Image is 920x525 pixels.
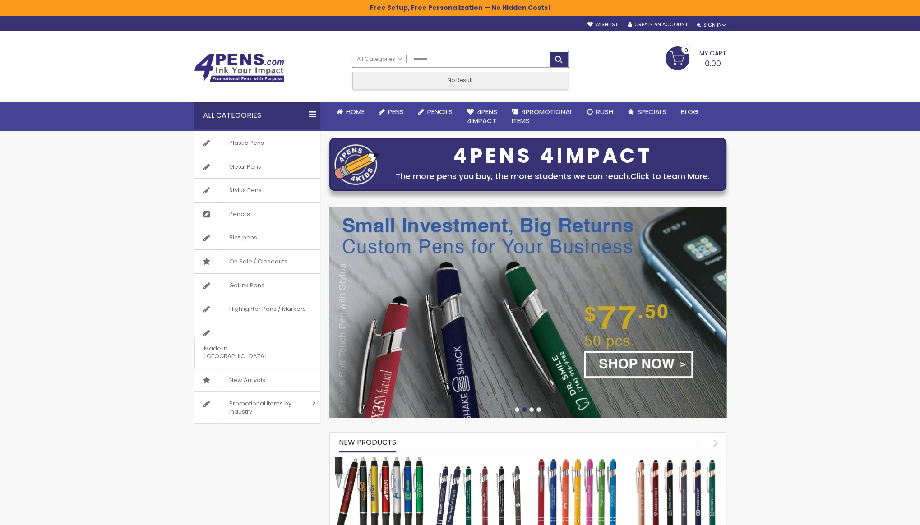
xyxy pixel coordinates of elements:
span: New Products [339,437,396,447]
span: 4Pens 4impact [467,107,497,125]
span: 0 [684,46,688,55]
span: Made in [GEOGRAPHIC_DATA] [194,337,297,368]
span: Specials [637,107,666,116]
a: Click to Learn More. [630,170,710,182]
a: Promotional Items by Industry [194,392,320,423]
a: All Categories [352,51,407,66]
iframe: Reseñas de Clientes en Google [846,501,920,525]
a: Bic® pens [194,226,320,249]
a: Pens [372,102,411,122]
div: prev [690,435,706,451]
img: 4Pens Custom Pens and Promotional Products [194,53,284,82]
span: Bic® pens [220,226,266,249]
a: Blog [674,102,706,122]
span: Promotional Items by Industry [220,392,309,423]
span: Stylus Pens [220,179,271,202]
span: Blog [681,107,698,116]
div: All Categories [194,102,320,129]
span: Plastic Pens [220,131,273,155]
span: Pencils [220,203,259,226]
span: 0.00 [705,58,721,69]
a: Made in [GEOGRAPHIC_DATA] [194,321,320,368]
a: Pencils [194,203,320,226]
img: four_pen_logo.png [334,144,379,185]
a: Rush [580,102,620,122]
span: On Sale / Closeouts [220,250,296,273]
a: Highlighter Pens / Markers [194,297,320,321]
a: Create an Account [628,21,687,28]
span: Pencils [427,107,453,116]
a: The Barton Custom Pens Special Offer [334,456,425,464]
a: Custom Soft Touch Metal Pen - Stylus Top [433,456,523,464]
span: Pens [388,107,404,116]
a: Home [329,102,372,122]
a: 0.00 0 [666,46,726,69]
div: The more pens you buy, the more students we can reach. [384,170,721,183]
div: next [708,435,724,451]
a: Ellipse Softy Rose Gold Classic with Stylus Pen - Silver Laser [631,456,721,464]
a: Stylus Pens [194,179,320,202]
a: On Sale / Closeouts [194,250,320,273]
div: Sign In [696,22,726,28]
a: Specials [620,102,674,122]
span: New Arrivals [220,368,274,392]
span: Gel Ink Pens [220,274,273,297]
a: Gel Ink Pens [194,274,320,297]
span: 4PROMOTIONAL ITEMS [512,107,573,125]
span: Highlighter Pens / Markers [220,297,315,321]
a: 4Pens4impact [460,102,504,131]
span: All Categories [357,55,402,63]
span: Home [346,107,365,116]
a: Metal Pens [194,155,320,179]
span: No Result [448,76,473,84]
span: Rush [596,107,613,116]
div: Free shipping on pen orders over $199 [493,68,569,86]
a: Plastic Pens [194,131,320,155]
a: Ellipse Softy Brights with Stylus Pen - Laser [532,456,623,464]
div: 4PENS 4IMPACT [384,147,721,166]
a: New Arrivals [194,368,320,392]
a: Wishlist [587,21,617,28]
a: Pencils [411,102,460,122]
a: 4PROMOTIONALITEMS [504,102,580,131]
span: Metal Pens [220,155,270,179]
